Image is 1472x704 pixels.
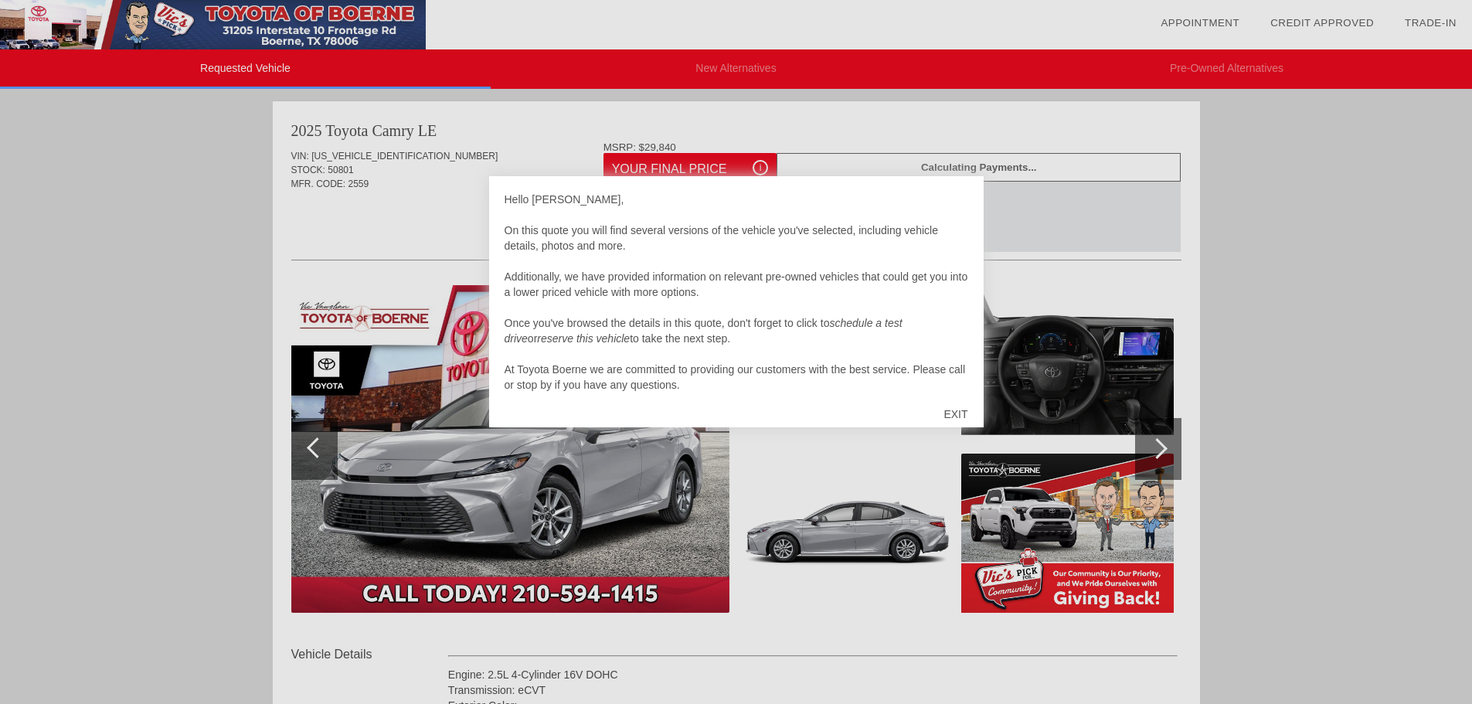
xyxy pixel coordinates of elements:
[928,391,983,437] div: EXIT
[1161,17,1239,29] a: Appointment
[537,332,630,345] em: reserve this vehicle
[505,192,968,393] div: Hello [PERSON_NAME], On this quote you will find several versions of the vehicle you've selected,...
[505,317,903,345] em: schedule a test drive
[1405,17,1457,29] a: Trade-In
[1270,17,1374,29] a: Credit Approved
